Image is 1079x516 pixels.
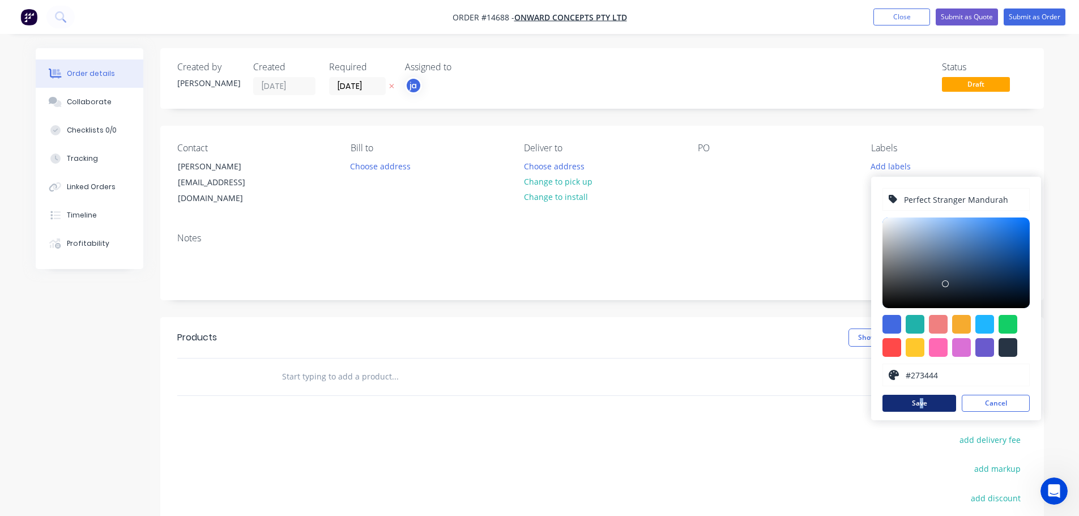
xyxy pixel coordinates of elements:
[351,143,506,153] div: Bill to
[36,229,143,258] button: Profitability
[127,369,156,396] span: confused reaction
[865,158,917,173] button: Add labels
[23,339,203,361] div: Cheers, ​ ✨
[23,312,203,334] div: Thanks for being part of Factory. Here’s to building better tools, together 🙌
[104,373,122,394] span: 😐
[405,77,422,94] button: ja
[873,8,930,25] button: Close
[23,172,203,191] h2: 💬 We’d love your feedback
[23,197,203,241] div: Jump in and explore the updates and as always, we’re keen to hear your thoughts! Just open up Mes...
[1004,8,1065,25] button: Submit as Order
[405,62,518,73] div: Assigned to
[882,338,901,357] div: #ff4949
[67,238,109,249] div: Profitability
[962,395,1030,412] button: Cancel
[32,6,50,24] img: Profile image for Team
[55,70,140,79] b: Time Tracking / Job
[975,338,994,357] div: #6a5acd
[99,59,155,68] b: blank option
[344,158,417,173] button: Choose address
[177,331,217,344] div: Products
[75,373,94,394] span: 😊
[518,158,590,173] button: Choose address
[67,182,116,192] div: Linked Orders
[969,461,1027,476] button: add markup
[23,351,83,360] b: Team Factory
[177,5,199,26] button: Home
[942,77,1010,91] span: Draft
[282,365,508,388] input: Start typing to add a product...
[903,189,1023,210] input: Enter label name...
[329,62,391,73] div: Required
[99,369,127,396] span: neutral face reaction
[524,143,679,153] div: Deliver to
[71,369,99,396] span: blush reaction
[178,159,272,174] div: [PERSON_NAME]
[32,59,197,79] b: Pay Rate
[514,12,627,23] a: Onward Concepts Pty Ltd
[518,174,598,189] button: Change to pick up
[698,143,853,153] div: PO
[67,69,115,79] div: Order details
[952,315,971,334] div: #f6ab2f
[177,62,240,73] div: Created by
[975,315,994,334] div: #1fb6ff
[55,14,123,25] p: Active over [DATE]
[1040,477,1068,505] iframe: Intercom live chat
[999,338,1017,357] div: #273444
[67,125,117,135] div: Checklists 0/0
[518,189,594,204] button: Change to install
[906,338,924,357] div: #ffc82c
[178,174,272,206] div: [EMAIL_ADDRESS][DOMAIN_NAME]
[36,116,143,144] button: Checklists 0/0
[253,62,315,73] div: Created
[965,490,1027,505] button: add discount
[67,153,98,164] div: Tracking
[36,173,143,201] button: Linked Orders
[929,315,948,334] div: #f08080
[67,210,97,220] div: Timeline
[7,5,29,26] button: go back
[168,158,282,207] div: [PERSON_NAME][EMAIL_ADDRESS][DOMAIN_NAME]
[882,395,956,412] button: Save
[132,373,151,394] span: 😕
[32,125,169,145] b: alphabetical order
[46,80,89,89] b: Customer
[32,49,185,58] b: Blank Field Options in Time Entry:
[79,136,198,145] b: Productivity > Timesheets
[199,5,219,25] div: Close
[55,6,78,14] h1: Team
[32,48,203,112] li: You can now select a for the , , and fields when adding a time entry, giving you more flexibility...
[929,338,948,357] div: #ff69b4
[453,12,514,23] span: Order #14688 -
[906,315,924,334] div: #20b2aa
[177,77,240,89] div: [PERSON_NAME]
[33,231,110,241] code: Share it with us
[952,338,971,357] div: #da70d6
[36,144,143,173] button: Tracking
[954,432,1027,447] button: add delivery fee
[936,8,998,25] button: Submit as Quote
[32,114,203,167] li: Alphabetical Team Listing: Team members are now displayed in under , making it easier to find who...
[20,8,37,25] img: Factory
[36,201,143,229] button: Timeline
[177,233,1027,244] div: Notes
[942,62,1027,73] div: Status
[882,315,901,334] div: #4169e1
[36,88,143,116] button: Collaborate
[999,315,1017,334] div: #13ce66
[177,143,332,153] div: Contact
[871,143,1026,153] div: Labels
[36,59,143,88] button: Order details
[67,97,112,107] div: Collaborate
[848,329,936,347] button: Show / Hide columns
